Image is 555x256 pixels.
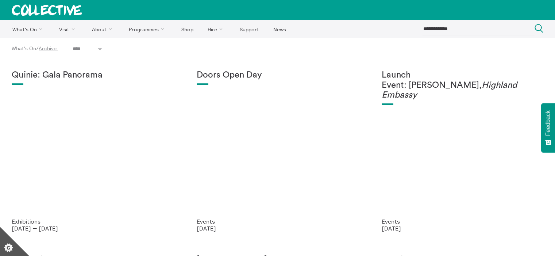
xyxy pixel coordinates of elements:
[267,20,292,38] a: News
[185,59,370,243] a: Sally Jubb Doors Open Day Events [DATE]
[382,81,517,100] em: Highland Embassy
[233,20,265,38] a: Support
[12,225,173,232] p: [DATE] — [DATE]
[201,20,232,38] a: Hire
[545,110,551,136] span: Feedback
[370,59,555,243] a: Solar wheels 17 Launch Event: [PERSON_NAME],Highland Embassy Events [DATE]
[197,70,358,80] h1: Doors Open Day
[382,218,543,225] p: Events
[541,103,555,153] button: Feedback - Show survey
[85,20,121,38] a: About
[175,20,200,38] a: Shop
[382,225,543,232] p: [DATE]
[197,225,358,232] p: [DATE]
[197,218,358,225] p: Events
[6,20,51,38] a: What's On
[12,46,36,51] a: What's On
[53,20,84,38] a: Visit
[12,70,173,80] h1: Quinie: Gala Panorama
[39,46,58,51] a: Archive:
[123,20,174,38] a: Programmes
[382,70,543,101] h1: Launch Event: [PERSON_NAME],
[12,218,173,225] p: Exhibitions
